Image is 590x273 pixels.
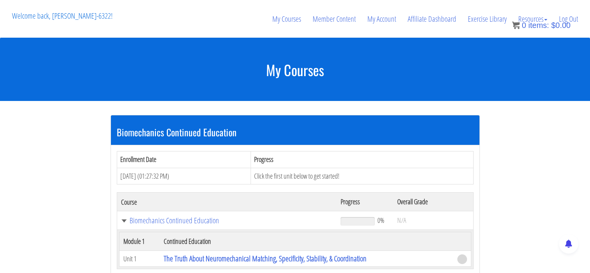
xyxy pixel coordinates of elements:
th: Module 1 [119,232,160,251]
a: My Account [362,0,402,38]
a: Biomechanics Continued Education [121,217,333,224]
th: Progress [337,193,393,211]
img: icon11.png [512,21,520,29]
a: Resources [512,0,553,38]
a: The Truth About Neuromechanical Matching, Specificity, Stability, & Coordination [164,253,367,264]
th: Course [117,193,337,211]
td: Click the first unit below to get started! [251,168,473,184]
th: Overall Grade [393,193,473,211]
a: Affiliate Dashboard [402,0,462,38]
span: items: [528,21,549,30]
td: Unit 1 [119,251,160,267]
a: Log Out [553,0,584,38]
th: Continued Education [160,232,453,251]
h3: Biomechanics Continued Education [117,127,474,137]
span: 0 [522,21,526,30]
a: 0 items: $0.00 [512,21,571,30]
th: Progress [251,151,473,168]
bdi: 0.00 [551,21,571,30]
td: N/A [393,211,473,230]
td: [DATE] (01:27:32 PM) [117,168,251,184]
p: Welcome back, [PERSON_NAME]-6322! [6,0,118,31]
a: Member Content [307,0,362,38]
th: Enrollment Date [117,151,251,168]
a: My Courses [266,0,307,38]
a: Exercise Library [462,0,512,38]
span: 0% [377,216,384,224]
span: $ [551,21,555,30]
